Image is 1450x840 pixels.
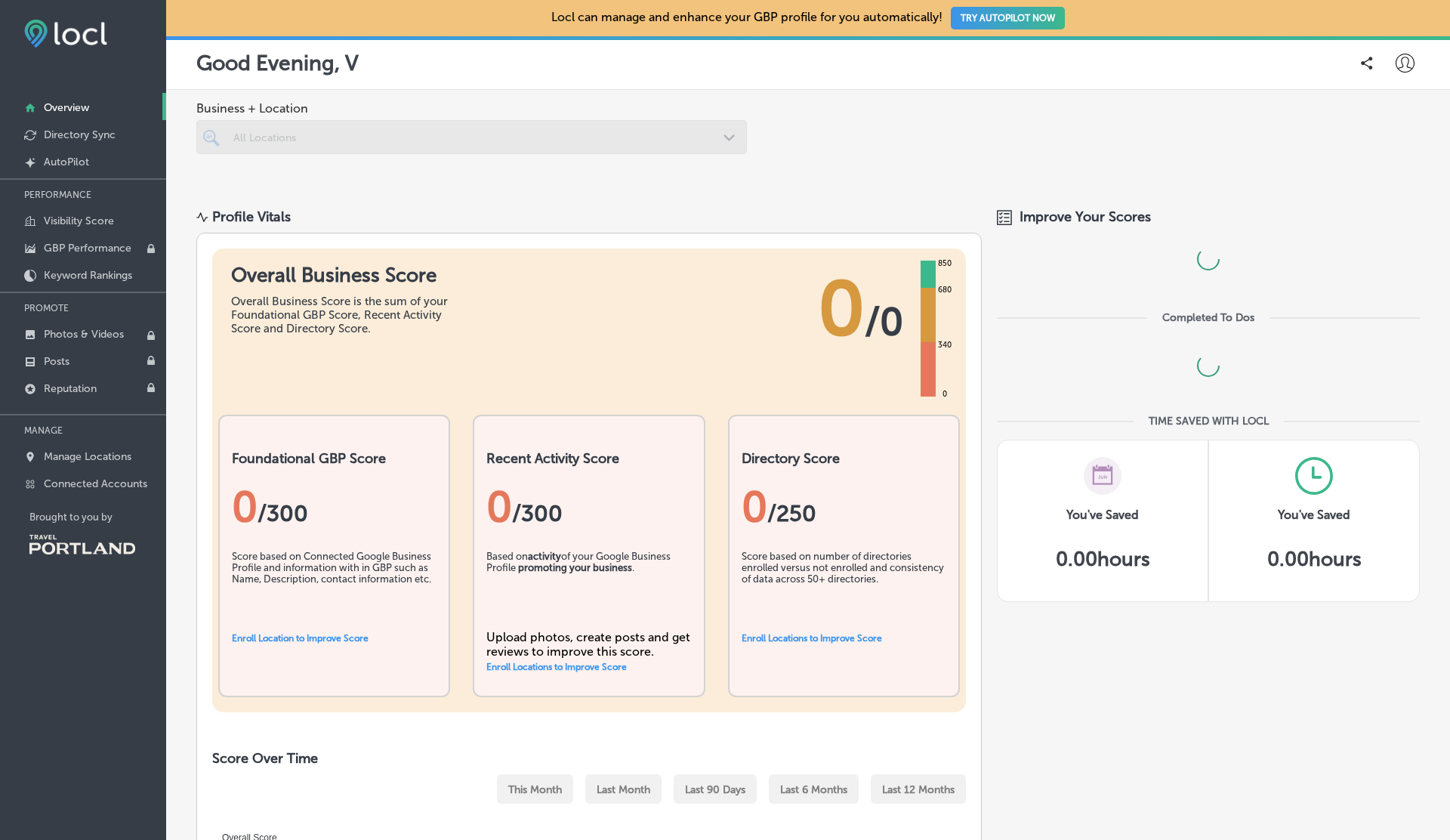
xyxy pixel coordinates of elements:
[935,284,955,296] div: 680
[231,264,458,287] h1: Overall Business Score
[742,450,946,467] h2: Directory Score
[939,388,950,400] div: 0
[865,299,903,344] span: / 0
[212,208,291,225] div: Profile Vitals
[29,511,166,523] p: Brought to you by
[44,477,147,490] p: Connected Accounts
[212,750,966,767] h2: Score Over Time
[742,482,946,532] div: 0
[1066,508,1139,522] h3: You've Saved
[232,633,369,644] a: Enroll Location to Improve Score
[258,500,308,527] span: / 300
[196,51,359,76] p: Good Evening, V
[232,450,437,467] h2: Foundational GBP Score
[44,382,97,395] p: Reputation
[44,269,132,282] p: Keyword Rankings
[1267,548,1362,571] h5: 0.00 hours
[1162,311,1254,324] div: Completed To Dos
[951,7,1065,29] button: TRY AUTOPILOT NOW
[518,562,632,573] b: promoting your business
[767,500,816,527] span: /250
[44,242,131,255] p: GBP Performance
[528,551,561,562] b: activity
[44,101,89,114] p: Overview
[486,551,691,626] div: Based on of your Google Business Profile .
[935,339,955,351] div: 340
[1149,415,1269,428] div: TIME SAVED WITH LOCL
[1020,208,1151,225] span: Improve Your Scores
[232,482,437,532] div: 0
[742,551,946,626] div: Score based on number of directories enrolled versus not enrolled and consistency of data across ...
[486,630,691,659] div: Upload photos, create posts and get reviews to improve this score.
[882,783,955,796] span: Last 12 Months
[597,783,650,796] span: Last Month
[44,215,114,227] p: Visibility Score
[44,128,116,141] p: Directory Sync
[486,450,691,467] h2: Recent Activity Score
[196,101,747,116] span: Business + Location
[44,355,69,368] p: Posts
[1056,548,1150,571] h5: 0.00 hours
[486,482,691,532] div: 0
[486,662,627,672] a: Enroll Locations to Improve Score
[685,783,745,796] span: Last 90 Days
[1278,508,1350,522] h3: You've Saved
[44,156,89,168] p: AutoPilot
[231,295,458,335] div: Overall Business Score is the sum of your Foundational GBP Score, Recent Activity Score and Direc...
[508,783,562,796] span: This Month
[29,535,135,554] img: Travel Portland
[232,551,437,626] div: Score based on Connected Google Business Profile and information with in GBP such as Name, Descri...
[24,20,107,48] img: fda3e92497d09a02dc62c9cd864e3231.png
[44,450,131,463] p: Manage Locations
[44,328,124,341] p: Photos & Videos
[742,633,882,644] a: Enroll Locations to Improve Score
[780,783,847,796] span: Last 6 Months
[818,264,865,354] span: 0
[512,500,563,527] span: /300
[935,258,955,270] div: 850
